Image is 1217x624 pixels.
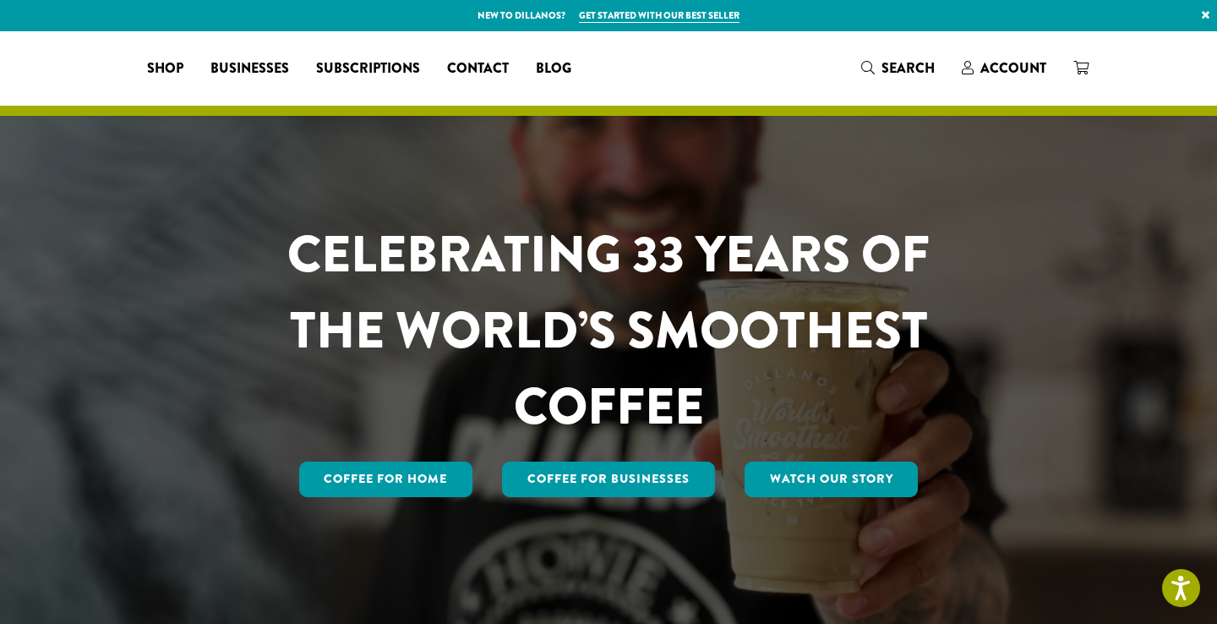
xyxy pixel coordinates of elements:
span: Subscriptions [316,58,420,79]
a: Shop [134,55,197,82]
span: Blog [536,58,571,79]
span: Businesses [210,58,289,79]
span: Shop [147,58,183,79]
a: Search [848,54,948,82]
a: Coffee for Home [299,462,473,497]
a: Get started with our best seller [579,8,739,23]
span: Contact [447,58,509,79]
a: Coffee For Businesses [502,462,715,497]
span: Search [881,58,935,78]
span: Account [980,58,1046,78]
a: Watch Our Story [745,462,919,497]
h1: CELEBRATING 33 YEARS OF THE WORLD’S SMOOTHEST COFFEE [237,216,980,445]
